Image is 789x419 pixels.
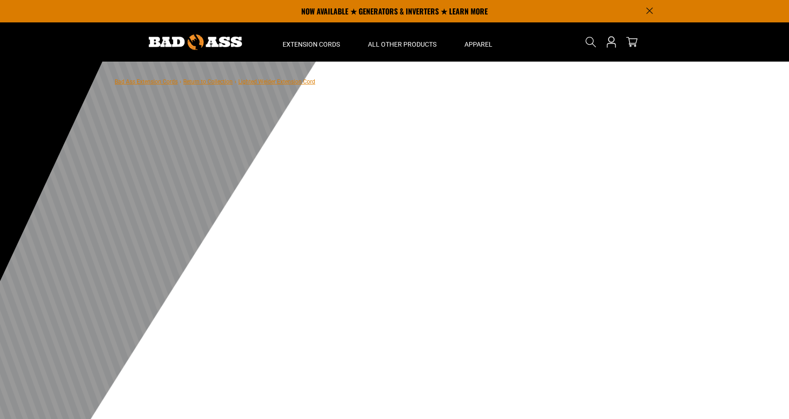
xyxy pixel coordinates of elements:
a: Bad Ass Extension Cords [115,78,178,85]
span: Apparel [464,40,492,49]
a: Return to Collection [183,78,233,85]
summary: All Other Products [354,22,450,62]
span: Lighted Welder Extension Cord [238,78,315,85]
img: Bad Ass Extension Cords [149,35,242,50]
span: › [235,78,236,85]
summary: Search [583,35,598,49]
span: Extension Cords [283,40,340,49]
summary: Extension Cords [269,22,354,62]
nav: breadcrumbs [115,76,315,87]
span: › [180,78,181,85]
span: All Other Products [368,40,436,49]
summary: Apparel [450,22,506,62]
